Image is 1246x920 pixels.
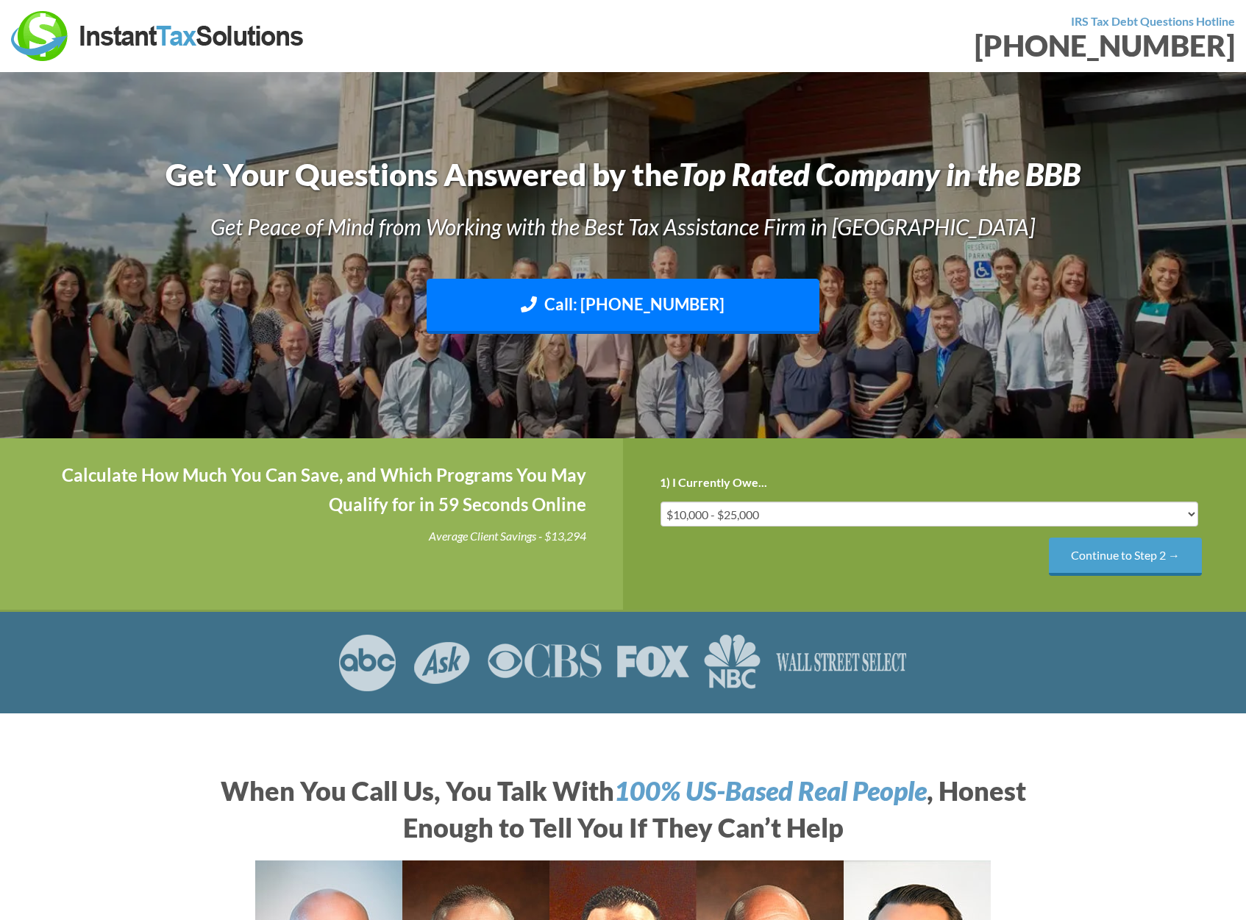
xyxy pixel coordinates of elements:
img: Instant Tax Solutions Logo [11,11,305,61]
h3: Get Peace of Mind from Working with the Best Tax Assistance Firm in [GEOGRAPHIC_DATA] [136,211,1109,242]
a: Call: [PHONE_NUMBER] [427,279,819,334]
label: 1) I Currently Owe... [660,475,767,491]
i: Average Client Savings - $13,294 [429,529,586,543]
input: Continue to Step 2 → [1049,538,1202,575]
div: [PHONE_NUMBER] [634,31,1235,60]
h1: Get Your Questions Answered by the [136,153,1109,196]
img: NBC [704,634,761,691]
img: ABC [338,634,397,691]
img: CBS [487,634,602,691]
i: Top Rated Company in the BBB [679,156,1081,193]
img: Wall Street Select [775,634,908,691]
strong: IRS Tax Debt Questions Hotline [1071,14,1235,28]
img: ASK [412,634,472,691]
i: 100% US-Based Real People [614,774,927,807]
img: FOX [616,634,689,691]
a: Instant Tax Solutions Logo [11,27,305,41]
h4: Calculate How Much You Can Save, and Which Programs You May Qualify for in 59 Seconds Online [37,460,586,521]
h2: When You Call Us, You Talk With , Honest Enough to Tell You If They Can’t Help [215,772,1031,846]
